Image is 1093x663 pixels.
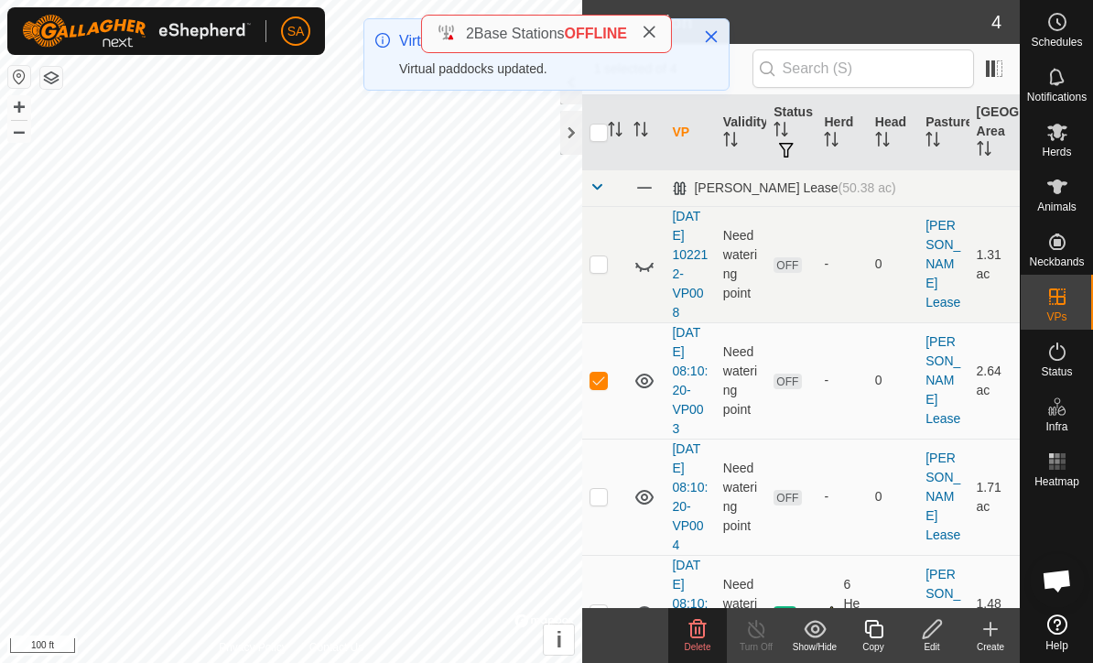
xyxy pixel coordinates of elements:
[672,441,708,552] a: [DATE] 08:10:20-VP004
[40,67,62,89] button: Map Layers
[8,120,30,142] button: –
[716,322,766,439] td: Need watering point
[633,125,648,139] p-sorticon: Activate to sort
[817,95,867,170] th: Herd
[868,95,918,170] th: Head
[665,95,715,170] th: VP
[698,24,724,49] button: Close
[672,325,708,436] a: [DATE] 08:10:20-VP003
[1029,256,1084,267] span: Neckbands
[785,640,844,654] div: Show/Hide
[875,135,890,149] p-sorticon: Activate to sort
[774,606,795,622] span: ON
[774,374,801,389] span: OFF
[969,95,1020,170] th: [GEOGRAPHIC_DATA] Area
[474,26,565,41] span: Base Stations
[925,334,960,426] a: [PERSON_NAME] Lease
[969,206,1020,322] td: 1.31 ac
[991,8,1001,36] span: 4
[399,30,685,52] div: Virtual Paddocks
[969,439,1020,555] td: 1.71 ac
[727,640,785,654] div: Turn Off
[925,567,960,658] a: [PERSON_NAME] Lease
[868,439,918,555] td: 0
[903,640,961,654] div: Edit
[723,135,738,149] p-sorticon: Activate to sort
[8,96,30,118] button: +
[544,625,574,655] button: i
[466,26,474,41] span: 2
[918,95,969,170] th: Pasture
[824,487,860,506] div: -
[766,95,817,170] th: Status
[1021,607,1093,658] a: Help
[961,640,1020,654] div: Create
[557,627,563,652] span: i
[925,451,960,542] a: [PERSON_NAME] Lease
[8,66,30,88] button: Reset Map
[774,490,801,505] span: OFF
[824,575,860,652] div: 6 Herds
[716,439,766,555] td: Need watering point
[608,125,622,139] p-sorticon: Activate to sort
[716,95,766,170] th: Validity
[839,180,896,195] span: (50.38 ac)
[824,135,839,149] p-sorticon: Activate to sort
[219,639,287,656] a: Privacy Policy
[685,642,711,652] span: Delete
[1045,640,1068,651] span: Help
[593,11,990,33] h2: In Rotation
[1031,37,1082,48] span: Schedules
[925,135,940,149] p-sorticon: Activate to sort
[824,371,860,390] div: -
[977,144,991,158] p-sorticon: Activate to sort
[565,26,627,41] span: OFFLINE
[969,322,1020,439] td: 2.64 ac
[1041,366,1072,377] span: Status
[868,322,918,439] td: 0
[309,639,363,656] a: Contact Us
[844,640,903,654] div: Copy
[716,206,766,322] td: Need watering point
[1027,92,1087,103] span: Notifications
[1037,201,1077,212] span: Animals
[1045,421,1067,432] span: Infra
[752,49,974,88] input: Search (S)
[672,180,895,196] div: [PERSON_NAME] Lease
[774,257,801,273] span: OFF
[868,206,918,322] td: 0
[22,15,251,48] img: Gallagher Logo
[399,60,685,79] div: Virtual paddocks updated.
[1034,476,1079,487] span: Heatmap
[672,209,708,320] a: [DATE] 102212-VP008
[1042,147,1071,158] span: Herds
[287,22,305,41] span: SA
[774,125,788,139] p-sorticon: Activate to sort
[925,218,960,310] a: [PERSON_NAME] Lease
[1046,311,1066,322] span: VPs
[1030,553,1085,608] div: Open chat
[824,255,860,274] div: -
